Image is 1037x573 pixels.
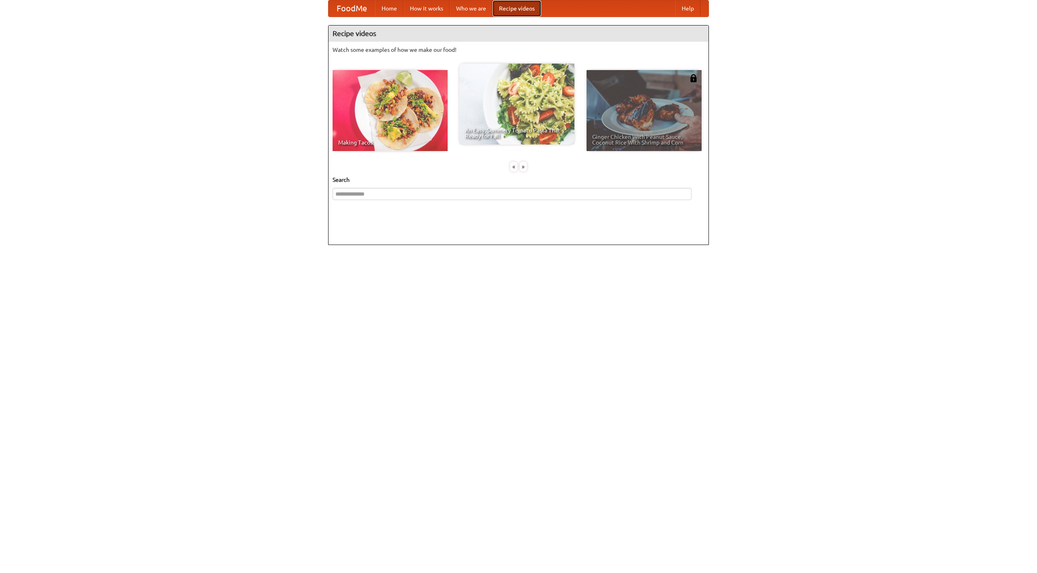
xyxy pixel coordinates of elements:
h4: Recipe videos [329,26,708,42]
span: An Easy, Summery Tomato Pasta That's Ready for Fall [465,128,569,139]
a: An Easy, Summery Tomato Pasta That's Ready for Fall [459,64,574,145]
img: 483408.png [689,74,698,82]
span: Making Tacos [338,140,442,145]
a: Recipe videos [493,0,541,17]
a: Help [675,0,700,17]
h5: Search [333,176,704,184]
div: » [520,162,527,172]
a: Making Tacos [333,70,448,151]
a: How it works [403,0,450,17]
a: Home [375,0,403,17]
a: Who we are [450,0,493,17]
div: « [510,162,517,172]
a: FoodMe [329,0,375,17]
p: Watch some examples of how we make our food! [333,46,704,54]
